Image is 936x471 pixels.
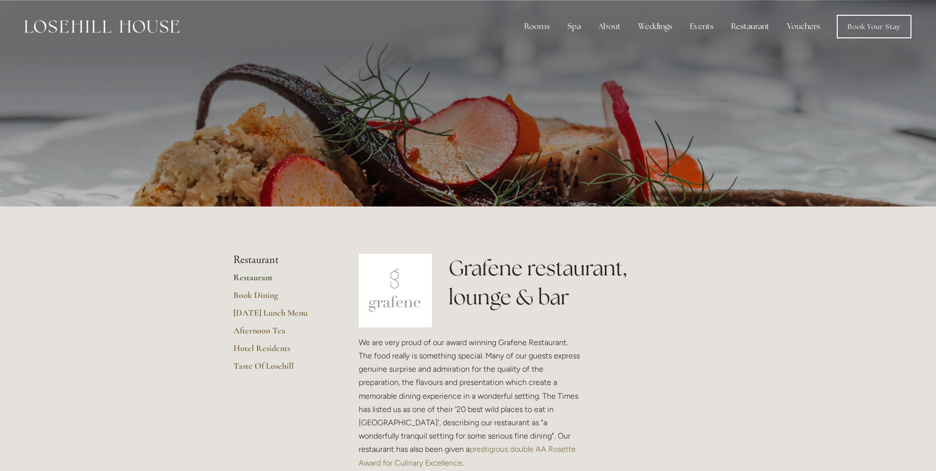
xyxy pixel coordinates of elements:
[359,444,578,467] a: prestigious double AA Rosette Award for Culinary Excellence
[233,343,327,360] a: Hotel Residents
[233,290,327,307] a: Book Dining
[723,17,777,36] div: Restaurant
[233,254,327,266] li: Restaurant
[233,360,327,378] a: Taste Of Losehill
[233,272,327,290] a: Restaurant
[359,254,432,327] img: grafene.jpg
[449,254,703,312] h1: Grafene restaurant, lounge & bar
[25,20,179,33] img: Losehill House
[591,17,628,36] div: About
[233,307,327,325] a: [DATE] Lunch Menu
[560,17,589,36] div: Spa
[359,336,583,470] p: We are very proud of our award winning Grafene Restaurant. The food really is something special. ...
[516,17,558,36] div: Rooms
[682,17,721,36] div: Events
[779,17,828,36] a: Vouchers
[837,15,911,38] a: Book Your Stay
[630,17,680,36] div: Weddings
[233,325,327,343] a: Afternoon Tea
